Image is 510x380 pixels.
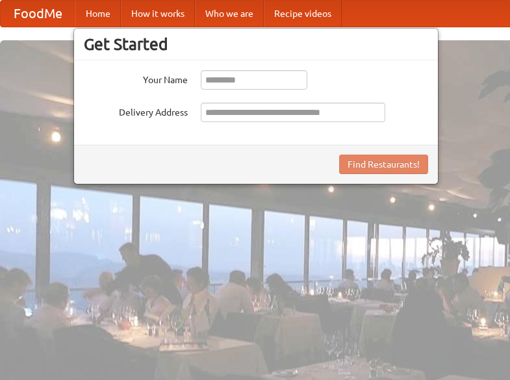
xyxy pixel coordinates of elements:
[339,155,428,174] button: Find Restaurants!
[195,1,264,27] a: Who we are
[1,1,75,27] a: FoodMe
[75,1,121,27] a: Home
[84,103,188,119] label: Delivery Address
[121,1,195,27] a: How it works
[84,34,428,54] h3: Get Started
[264,1,342,27] a: Recipe videos
[84,70,188,86] label: Your Name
